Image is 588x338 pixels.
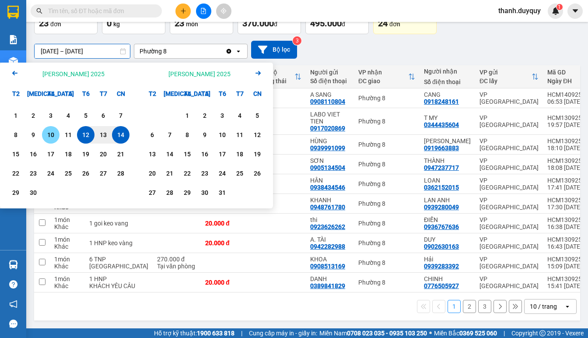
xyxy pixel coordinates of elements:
[424,204,459,211] div: 0939280049
[77,126,94,144] div: Selected start date. Thứ Sáu, tháng 09 12 2025. It's available.
[196,126,213,144] div: Choose Thứ Năm, tháng 10 9 2025. It's available.
[94,145,112,163] div: Choose Thứ Bảy, tháng 09 20 2025. It's available.
[59,126,77,144] div: Choose Thứ Năm, tháng 09 11 2025. It's available.
[9,300,17,308] span: notification
[140,47,167,56] div: Phường 8
[97,130,109,140] div: 13
[479,197,539,211] div: VP [GEOGRAPHIC_DATA]
[9,35,18,44] img: solution-icon
[178,107,196,124] div: Choose Thứ Tư, tháng 10 1 2025. It's available.
[199,187,211,198] div: 30
[258,77,294,84] div: Trạng thái
[24,165,42,182] div: Choose Thứ Ba, tháng 09 23 2025. It's available.
[24,126,42,144] div: Choose Thứ Ba, tháng 09 9 2025. It's available.
[310,157,350,164] div: SƠN
[310,216,350,223] div: thi
[146,168,158,179] div: 20
[161,145,178,163] div: Choose Thứ Ba, tháng 10 14 2025. It's available.
[115,149,127,159] div: 21
[59,165,77,182] div: Choose Thứ Năm, tháng 09 25 2025. It's available.
[36,8,42,14] span: search
[143,126,161,144] div: Choose Thứ Hai, tháng 10 6 2025. It's available.
[235,48,242,55] svg: open
[358,161,415,168] div: Phường 8
[310,275,350,282] div: DANH
[424,197,471,204] div: LAN ANH
[205,220,249,227] div: 20.000 đ
[178,85,196,102] div: T4
[234,130,246,140] div: 11
[10,110,22,121] div: 1
[424,243,459,250] div: 0902630163
[231,85,248,102] div: T7
[424,236,471,243] div: DUY
[479,157,539,171] div: VP [GEOGRAPHIC_DATA]
[216,130,228,140] div: 10
[9,280,17,289] span: question-circle
[175,4,191,19] button: plus
[310,137,350,144] div: HÙNG
[251,168,263,179] div: 26
[89,239,148,246] div: 1 HNP keo vàng
[97,110,109,121] div: 6
[358,200,415,207] div: Phường 8
[342,21,345,28] span: đ
[7,184,24,201] div: Choose Thứ Hai, tháng 09 29 2025. It's available.
[424,121,459,128] div: 0344435604
[45,149,57,159] div: 17
[10,68,20,78] svg: Arrow Left
[27,149,39,159] div: 16
[358,279,415,286] div: Phường 8
[54,243,80,250] div: Khác
[274,21,277,28] span: đ
[24,184,42,201] div: Choose Thứ Ba, tháng 09 30 2025. It's available.
[213,107,231,124] div: Choose Thứ Sáu, tháng 10 3 2025. It's available.
[161,85,178,102] div: [MEDICAL_DATA]
[161,165,178,182] div: Choose Thứ Ba, tháng 10 21 2025. It's available.
[54,256,80,263] div: 1 món
[54,236,80,243] div: 1 món
[213,145,231,163] div: Choose Thứ Sáu, tháng 10 17 2025. It's available.
[358,180,415,187] div: Phường 8
[77,165,94,182] div: Choose Thứ Sáu, tháng 09 26 2025. It's available.
[213,165,231,182] div: Choose Thứ Sáu, tháng 10 24 2025. It's available.
[161,184,178,201] div: Choose Thứ Ba, tháng 10 28 2025. It's available.
[112,126,129,144] div: Selected end date. Chủ Nhật, tháng 09 14 2025. It's available.
[143,85,161,102] div: T2
[143,145,161,163] div: Choose Thứ Hai, tháng 10 13 2025. It's available.
[234,168,246,179] div: 25
[448,300,461,313] button: 1
[310,243,345,250] div: 0942282988
[7,107,24,124] div: Choose Thứ Hai, tháng 09 1 2025. It's available.
[143,165,161,182] div: Choose Thứ Hai, tháng 10 20 2025. It's available.
[196,85,213,102] div: T5
[112,165,129,182] div: Choose Chủ Nhật, tháng 09 28 2025. It's available.
[186,21,198,28] span: món
[216,168,228,179] div: 24
[77,85,94,102] div: T6
[478,300,491,313] button: 3
[358,239,415,246] div: Phường 8
[89,282,148,289] div: KHÁCH YÊU CÂU
[10,68,20,80] button: Previous month.
[107,18,112,28] span: 0
[479,177,539,191] div: VP [GEOGRAPHIC_DATA]
[248,107,266,124] div: Choose Chủ Nhật, tháng 10 5 2025. It's available.
[94,107,112,124] div: Choose Thứ Bảy, tháng 09 6 2025. It's available.
[59,107,77,124] div: Choose Thứ Năm, tháng 09 4 2025. It's available.
[251,149,263,159] div: 19
[424,98,459,105] div: 0918248161
[27,110,39,121] div: 2
[161,126,178,144] div: Choose Thứ Ba, tháng 10 7 2025. It's available.
[42,70,105,78] div: [PERSON_NAME] 2025
[253,68,263,78] svg: Arrow Right
[479,91,539,105] div: VP [GEOGRAPHIC_DATA]
[97,149,109,159] div: 20
[552,7,560,15] img: icon-new-feature
[424,275,471,282] div: CHINH
[164,149,176,159] div: 14
[213,184,231,201] div: Choose Thứ Sáu, tháng 10 31 2025. It's available.
[54,216,80,223] div: 1 món
[231,165,248,182] div: Choose Thứ Bảy, tháng 10 25 2025. It's available.
[42,145,59,163] div: Choose Thứ Tư, tháng 09 17 2025. It's available.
